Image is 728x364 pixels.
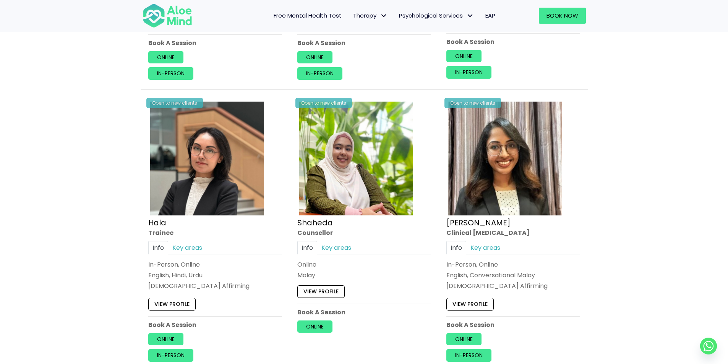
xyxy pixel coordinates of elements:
[446,333,482,345] a: Online
[446,260,580,269] div: In-Person, Online
[168,241,206,254] a: Key areas
[297,217,333,228] a: Shaheda
[297,320,332,332] a: Online
[150,102,264,215] img: Hala
[465,10,476,21] span: Psychological Services: submenu
[148,271,282,280] p: English, Hindi, Urdu
[148,241,168,254] a: Info
[295,98,352,108] div: Open to new clients
[353,11,388,19] span: Therapy
[446,271,580,280] p: English, Conversational Malay
[297,260,431,269] div: Online
[546,11,578,19] span: Book Now
[446,37,580,46] p: Book A Session
[485,11,495,19] span: EAP
[444,98,501,108] div: Open to new clients
[148,320,282,329] p: Book A Session
[700,338,717,354] a: Whatsapp
[202,8,501,24] nav: Menu
[297,307,431,316] p: Book A Session
[446,320,580,329] p: Book A Session
[148,281,282,290] div: [DEMOGRAPHIC_DATA] Affirming
[393,8,480,24] a: Psychological ServicesPsychological Services: submenu
[466,241,504,254] a: Key areas
[480,8,501,24] a: EAP
[297,271,431,280] p: Malay
[446,298,494,310] a: View profile
[148,333,183,345] a: Online
[539,8,586,24] a: Book Now
[446,228,580,237] div: Clinical [MEDICAL_DATA]
[146,98,203,108] div: Open to new clients
[446,349,491,361] a: In-person
[297,51,332,63] a: Online
[148,349,193,361] a: In-person
[297,228,431,237] div: Counsellor
[148,228,282,237] div: Trainee
[297,39,431,47] p: Book A Session
[297,285,345,298] a: View profile
[148,39,282,47] p: Book A Session
[297,67,342,79] a: In-person
[297,241,317,254] a: Info
[148,260,282,269] div: In-Person, Online
[148,67,193,79] a: In-person
[446,50,482,62] a: Online
[268,8,347,24] a: Free Mental Health Test
[446,241,466,254] a: Info
[299,102,413,215] img: Shaheda Counsellor
[446,281,580,290] div: [DEMOGRAPHIC_DATA] Affirming
[274,11,342,19] span: Free Mental Health Test
[448,102,562,215] img: croped-Anita_Profile-photo-300×300
[378,10,389,21] span: Therapy: submenu
[347,8,393,24] a: TherapyTherapy: submenu
[446,66,491,78] a: In-person
[446,217,511,228] a: [PERSON_NAME]
[148,298,196,310] a: View profile
[143,3,192,28] img: Aloe mind Logo
[399,11,474,19] span: Psychological Services
[317,241,355,254] a: Key areas
[148,51,183,63] a: Online
[148,217,166,228] a: Hala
